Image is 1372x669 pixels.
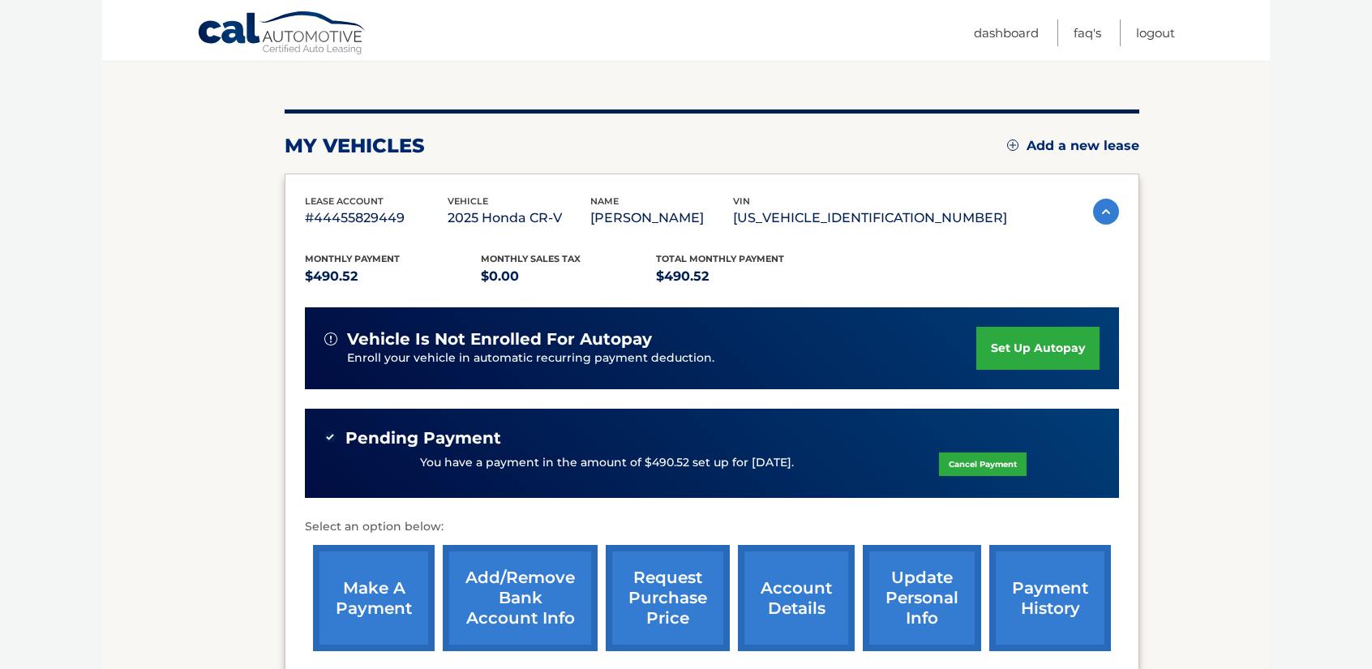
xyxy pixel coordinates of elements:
a: make a payment [313,545,435,651]
p: $490.52 [305,265,481,288]
p: You have a payment in the amount of $490.52 set up for [DATE]. [420,454,794,472]
a: Cancel Payment [939,452,1027,476]
img: add.svg [1007,139,1018,151]
p: #44455829449 [305,207,448,229]
p: 2025 Honda CR-V [448,207,590,229]
span: Monthly Payment [305,253,400,264]
a: account details [738,545,855,651]
span: vehicle is not enrolled for autopay [347,329,652,350]
a: Logout [1136,19,1175,46]
a: update personal info [863,545,981,651]
a: request purchase price [606,545,730,651]
p: $0.00 [481,265,657,288]
a: set up autopay [976,327,1100,370]
span: vin [733,195,750,207]
img: accordion-active.svg [1093,199,1119,225]
p: [US_VEHICLE_IDENTIFICATION_NUMBER] [733,207,1007,229]
span: lease account [305,195,384,207]
span: Total Monthly Payment [656,253,784,264]
a: Add a new lease [1007,138,1139,154]
p: [PERSON_NAME] [590,207,733,229]
h2: my vehicles [285,134,425,158]
span: Monthly sales Tax [481,253,581,264]
img: check-green.svg [324,431,336,443]
span: Pending Payment [345,428,501,448]
a: payment history [989,545,1111,651]
a: FAQ's [1074,19,1101,46]
img: alert-white.svg [324,332,337,345]
span: vehicle [448,195,488,207]
a: Add/Remove bank account info [443,545,598,651]
a: Dashboard [974,19,1039,46]
p: Enroll your vehicle in automatic recurring payment deduction. [347,350,976,367]
span: name [590,195,619,207]
p: Select an option below: [305,517,1119,537]
a: Cal Automotive [197,11,367,58]
p: $490.52 [656,265,832,288]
